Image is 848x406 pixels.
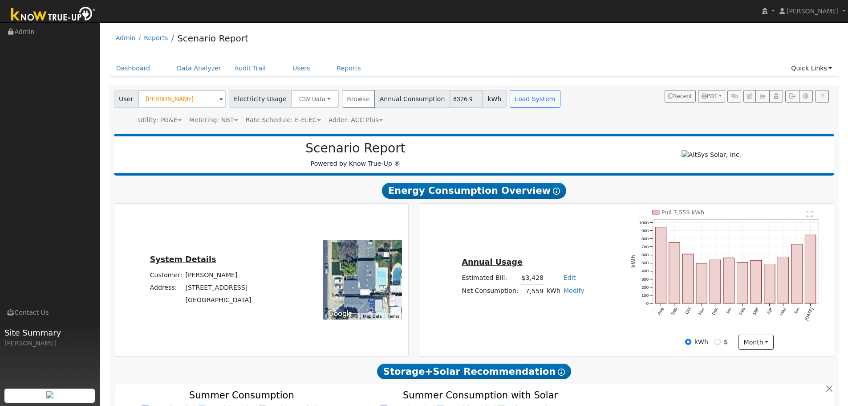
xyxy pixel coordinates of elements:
[702,93,718,99] span: PDF
[725,307,733,315] text: Jan
[382,183,566,199] span: Energy Consumption Overview
[177,33,248,44] a: Scenario Report
[342,90,375,108] button: Browse
[184,294,253,307] td: [GEOGRAPHIC_DATA]
[374,90,450,108] span: Annual Consumption
[641,277,649,282] text: 300
[738,307,746,316] text: Feb
[752,307,760,316] text: Mar
[769,90,783,103] button: Login As
[807,210,813,217] text: 
[553,188,560,195] i: Show Help
[150,255,216,264] u: System Details
[630,255,637,268] text: kWh
[7,5,100,25] img: Know True-Up
[698,307,705,316] text: Nov
[724,337,728,347] label: $
[723,258,734,303] rect: onclick=""
[641,293,649,298] text: 100
[785,90,799,103] button: Export Interval Data
[189,115,238,125] div: Metering: NBT
[805,235,816,303] rect: onclick=""
[351,313,357,320] button: Keyboard shortcuts
[778,257,789,303] rect: onclick=""
[184,281,253,294] td: [STREET_ADDRESS]
[377,364,571,380] span: Storage+Solar Recommendation
[641,228,649,233] text: 900
[330,60,368,77] a: Reports
[4,327,95,339] span: Site Summary
[670,307,678,316] text: Sep
[766,307,774,315] text: Apr
[116,34,136,41] a: Admin
[291,90,339,108] button: CSV Data
[710,260,721,303] rect: onclick=""
[738,335,774,350] button: month
[661,209,705,216] text: Pull 7,559 kWh
[325,308,354,320] a: Open this area in Google Maps (opens a new window)
[329,115,383,125] div: Adder: ACC Plus
[791,244,802,303] rect: onclick=""
[815,90,829,103] a: Help Link
[510,90,560,108] button: Load System
[138,90,226,108] input: Select a User
[123,141,588,156] h2: Scenario Report
[110,60,157,77] a: Dashboard
[148,281,184,294] td: Address:
[685,339,691,345] input: kWh
[683,254,694,303] rect: onclick=""
[641,252,649,257] text: 600
[669,242,680,303] rect: onclick=""
[646,301,649,306] text: 0
[483,90,507,108] span: kWh
[460,272,520,285] td: Estimated Bill:
[46,391,53,398] img: retrieve
[799,90,813,103] button: Settings
[246,116,321,123] span: Alias: None
[363,313,381,320] button: Map Data
[184,269,253,281] td: [PERSON_NAME]
[682,150,741,160] img: AltSys Solar, Inc.
[641,285,649,290] text: 200
[655,227,666,303] rect: onclick=""
[727,90,741,103] button: Generate Report Link
[114,90,138,108] span: User
[229,90,292,108] span: Electricity Usage
[286,60,317,77] a: Users
[665,90,696,103] button: Recent
[460,284,520,297] td: Net Consumption:
[641,244,649,249] text: 700
[657,307,664,316] text: Aug
[639,220,649,225] text: 1000
[784,60,839,77] a: Quick Links
[751,260,762,303] rect: onclick=""
[755,90,769,103] button: Multi-Series Graph
[737,262,748,303] rect: onclick=""
[558,369,565,376] i: Show Help
[4,339,95,348] div: [PERSON_NAME]
[189,390,294,401] text: Summer Consumption
[564,287,584,294] a: Modify
[684,307,692,315] text: Oct
[793,307,801,315] text: Jun
[387,314,399,319] a: Terms (opens in new tab)
[520,272,545,285] td: $3,428
[804,307,814,321] text: [DATE]
[641,236,649,241] text: 800
[520,284,545,297] td: 7,559
[694,337,708,347] label: kWh
[545,284,562,297] td: kWh
[698,90,725,103] button: PDF
[641,269,649,274] text: 400
[764,264,775,303] rect: onclick=""
[325,308,354,320] img: Google
[144,34,168,41] a: Reports
[228,60,272,77] a: Audit Trail
[787,8,839,15] span: [PERSON_NAME]
[564,274,576,281] a: Edit
[148,269,184,281] td: Customer:
[711,307,719,316] text: Dec
[696,263,707,303] rect: onclick=""
[170,60,228,77] a: Data Analyzer
[641,260,649,265] text: 500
